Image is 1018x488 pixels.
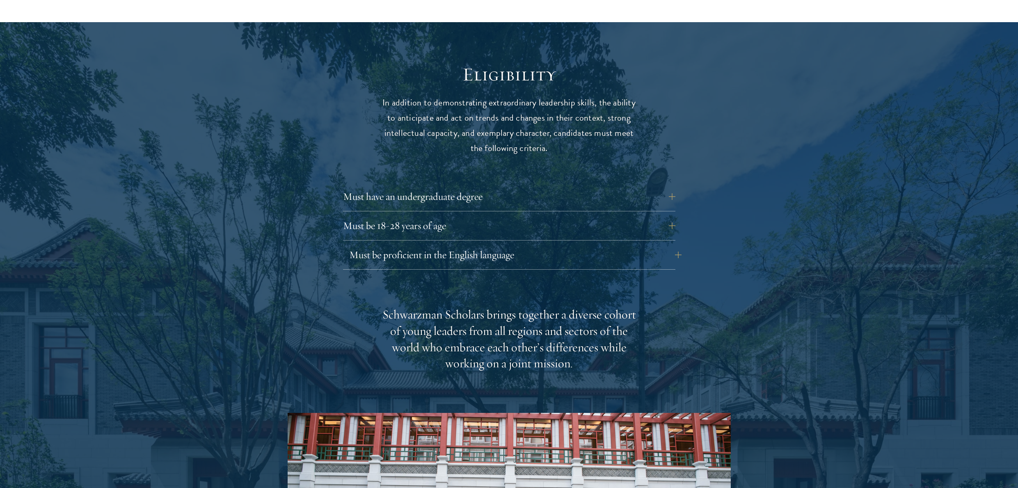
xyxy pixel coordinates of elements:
button: Must be 18-28 years of age [343,216,675,236]
button: Must have an undergraduate degree [343,187,675,206]
button: Must be proficient in the English language [349,245,682,265]
p: In addition to demonstrating extraordinary leadership skills, the ability to anticipate and act o... [382,95,636,156]
h2: Eligibility [382,63,636,86]
div: Schwarzman Scholars brings together a diverse cohort of young leaders from all regions and sector... [382,307,636,372]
